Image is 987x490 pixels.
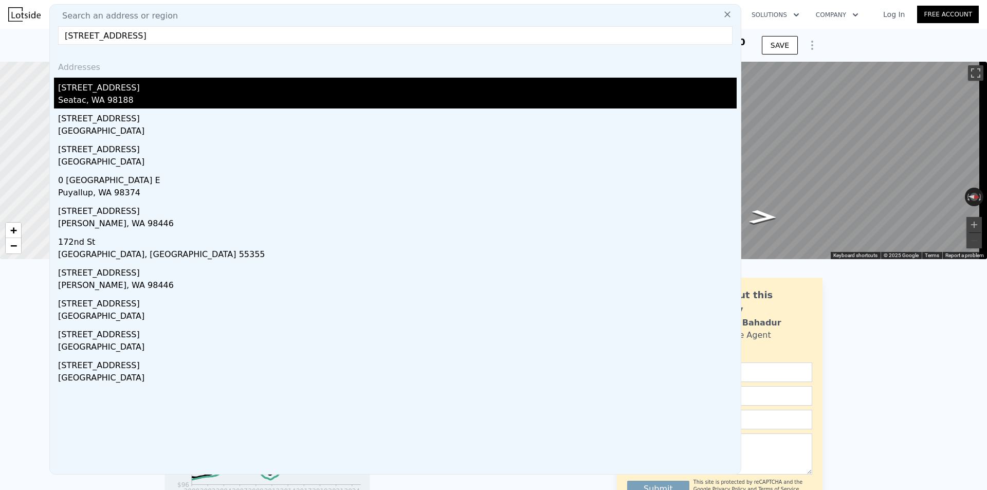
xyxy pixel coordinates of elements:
div: Siddhant Bahadur [698,317,781,329]
button: Toggle fullscreen view [968,65,983,81]
a: Terms (opens in new tab) [925,252,939,258]
span: Search an address or region [54,10,178,22]
div: [GEOGRAPHIC_DATA] [58,125,737,139]
a: Zoom out [6,238,21,253]
a: Log In [871,9,917,20]
a: Report a problem [945,252,984,258]
tspan: $151 [173,468,189,475]
span: − [10,239,17,252]
tspan: $96 [177,481,189,488]
div: [STREET_ADDRESS] [58,108,737,125]
div: [GEOGRAPHIC_DATA] [58,310,737,324]
path: Go North, Maxwell Rd SE [737,207,789,228]
button: Keyboard shortcuts [833,252,878,259]
div: Seatac, WA 98188 [58,94,737,108]
div: Ask about this property [698,288,812,317]
button: Show Options [802,35,822,56]
div: [STREET_ADDRESS] [58,139,737,156]
div: [PERSON_NAME], WA 98446 [58,217,737,232]
div: [GEOGRAPHIC_DATA] [58,341,737,355]
div: Puyallup, WA 98374 [58,187,737,201]
div: [STREET_ADDRESS] [58,201,737,217]
div: [STREET_ADDRESS] [58,355,737,372]
button: Rotate clockwise [978,188,984,206]
span: + [10,224,17,237]
div: 172nd St [58,232,737,248]
div: [GEOGRAPHIC_DATA] [58,156,737,170]
button: Zoom in [966,217,982,232]
button: SAVE [762,36,798,55]
div: [GEOGRAPHIC_DATA], [GEOGRAPHIC_DATA] 55355 [58,248,737,263]
div: [PERSON_NAME], WA 98446 [58,279,737,294]
div: [STREET_ADDRESS] [58,294,737,310]
a: Free Account [917,6,979,23]
button: Company [808,6,867,24]
div: [GEOGRAPHIC_DATA] [58,372,737,386]
div: Addresses [54,53,737,78]
input: Enter an address, city, region, neighborhood or zip code [58,26,733,45]
button: Solutions [743,6,808,24]
div: [STREET_ADDRESS] [58,324,737,341]
button: Rotate counterclockwise [965,188,971,206]
span: © 2025 Google [884,252,919,258]
div: [STREET_ADDRESS] [58,263,737,279]
button: Zoom out [966,233,982,248]
a: Zoom in [6,223,21,238]
div: [STREET_ADDRESS] [58,78,737,94]
img: Lotside [8,7,41,22]
button: Reset the view [964,192,983,202]
div: 0 [GEOGRAPHIC_DATA] E [58,170,737,187]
